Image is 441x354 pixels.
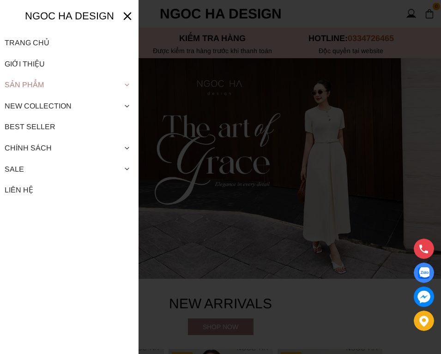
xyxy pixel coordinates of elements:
[5,32,134,54] a: Trang chủ
[414,263,434,283] a: Display image
[5,159,134,180] a: Sale
[5,54,134,75] a: Giới thiệu
[16,8,122,24] h5: Ngoc ha design
[5,74,134,96] div: Sản phẩm
[5,96,134,117] a: New collection
[5,180,134,201] a: Liên hệ
[414,287,434,307] a: messenger
[5,116,134,138] a: Best Seller
[5,138,134,159] div: Chính sách
[418,267,429,279] img: Display image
